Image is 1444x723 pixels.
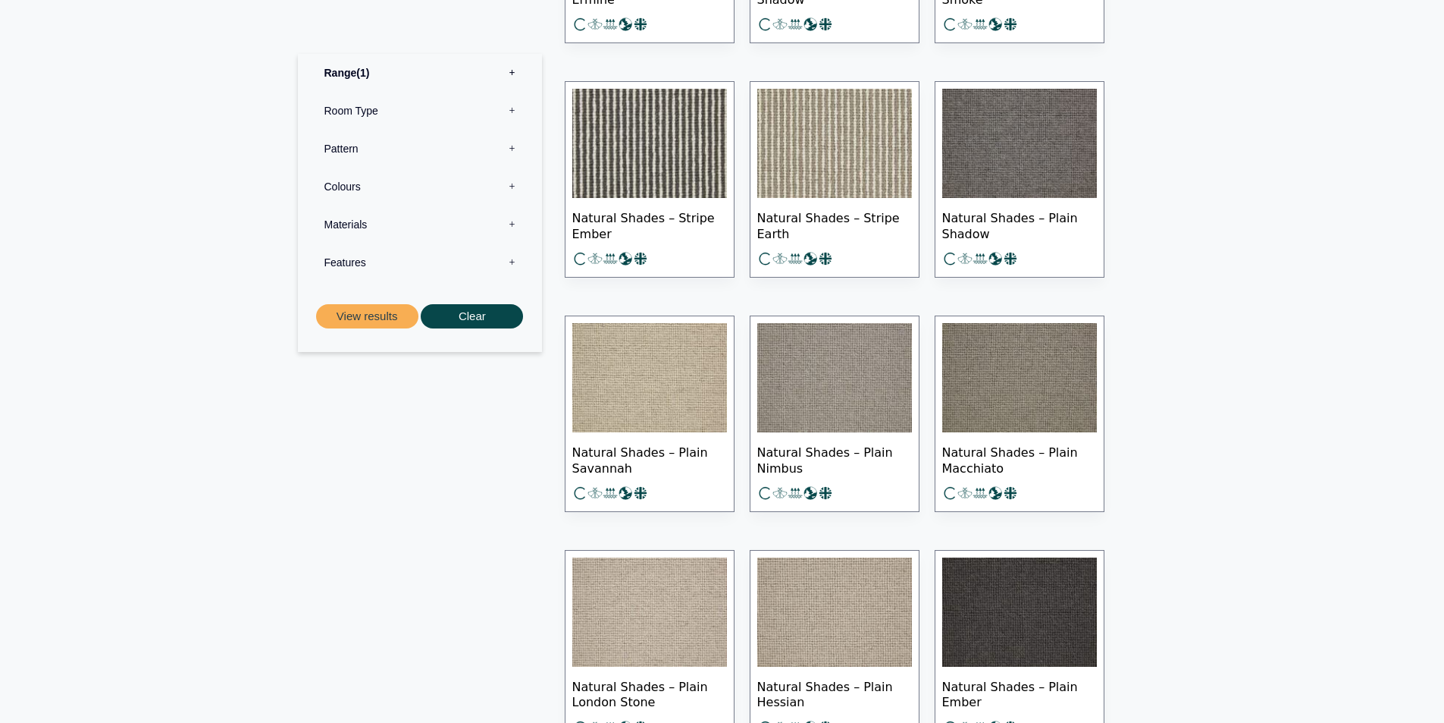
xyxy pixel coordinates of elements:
label: Range [309,53,531,91]
label: Materials [309,205,531,243]
a: Natural Shades – Plain Nimbus [750,316,919,512]
img: Plain sandy tone [572,323,727,432]
span: Natural Shades – Plain Savannah [572,432,727,486]
span: Natural Shades – Plain Nimbus [757,432,912,486]
span: 1 [356,66,369,78]
img: natural beige colour is rustic [757,558,912,667]
span: Natural Shades – Stripe Earth [757,198,912,251]
img: Soft beige & cream stripe [757,89,912,198]
a: Natural Shades – Stripe Earth [750,81,919,278]
button: View results [316,303,418,328]
button: Clear [421,303,523,328]
span: Natural Shades – Plain Ember [942,667,1097,720]
span: Natural Shades – Plain Hessian [757,667,912,720]
label: Pattern [309,129,531,167]
label: Features [309,243,531,281]
img: Plain Shadow Dark Grey [942,89,1097,198]
span: Natural Shades – Stripe Ember [572,198,727,251]
img: Plain London Stone [572,558,727,667]
a: Natural Shades – Plain Savannah [565,316,735,512]
label: Colours [309,167,531,205]
a: Natural Shades – Plain Macchiato [935,316,1104,512]
span: Natural Shades – Plain Macchiato [942,432,1097,486]
span: Natural Shades – Plain Shadow [942,198,1097,251]
label: Room Type [309,91,531,129]
img: smokey grey tone [942,558,1097,667]
img: Cream & Grey Stripe [572,89,727,198]
span: Natural Shades – Plain London Stone [572,667,727,720]
a: Natural Shades – Stripe Ember [565,81,735,278]
a: Natural Shades – Plain Shadow [935,81,1104,278]
img: Plain Nimbus Mid Grey [757,323,912,432]
img: Plain Macchiato [942,323,1097,432]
